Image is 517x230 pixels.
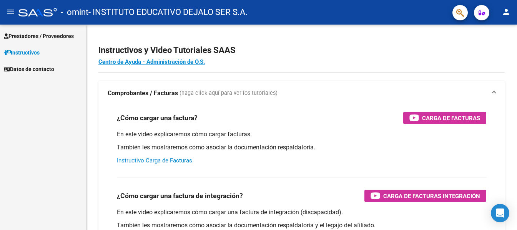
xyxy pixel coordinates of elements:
a: Instructivo Carga de Facturas [117,157,192,164]
span: (haga click aquí para ver los tutoriales) [180,89,278,98]
span: Prestadores / Proveedores [4,32,74,40]
span: - INSTITUTO EDUCATIVO DEJALO SER S.A. [88,4,248,21]
h2: Instructivos y Video Tutoriales SAAS [98,43,505,58]
span: Datos de contacto [4,65,54,73]
mat-icon: person [502,7,511,17]
h3: ¿Cómo cargar una factura? [117,113,198,123]
span: Instructivos [4,48,40,57]
span: Carga de Facturas [422,113,480,123]
mat-expansion-panel-header: Comprobantes / Facturas (haga click aquí para ver los tutoriales) [98,81,505,106]
span: - omint [61,4,88,21]
strong: Comprobantes / Facturas [108,89,178,98]
h3: ¿Cómo cargar una factura de integración? [117,190,243,201]
p: También les mostraremos cómo asociar la documentación respaldatoria y el legajo del afiliado. [117,221,486,230]
span: Carga de Facturas Integración [383,191,480,201]
button: Carga de Facturas Integración [364,190,486,202]
p: En este video explicaremos cómo cargar una factura de integración (discapacidad). [117,208,486,217]
p: También les mostraremos cómo asociar la documentación respaldatoria. [117,143,486,152]
a: Centro de Ayuda - Administración de O.S. [98,58,205,65]
button: Carga de Facturas [403,112,486,124]
div: Open Intercom Messenger [491,204,509,222]
mat-icon: menu [6,7,15,17]
p: En este video explicaremos cómo cargar facturas. [117,130,486,139]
